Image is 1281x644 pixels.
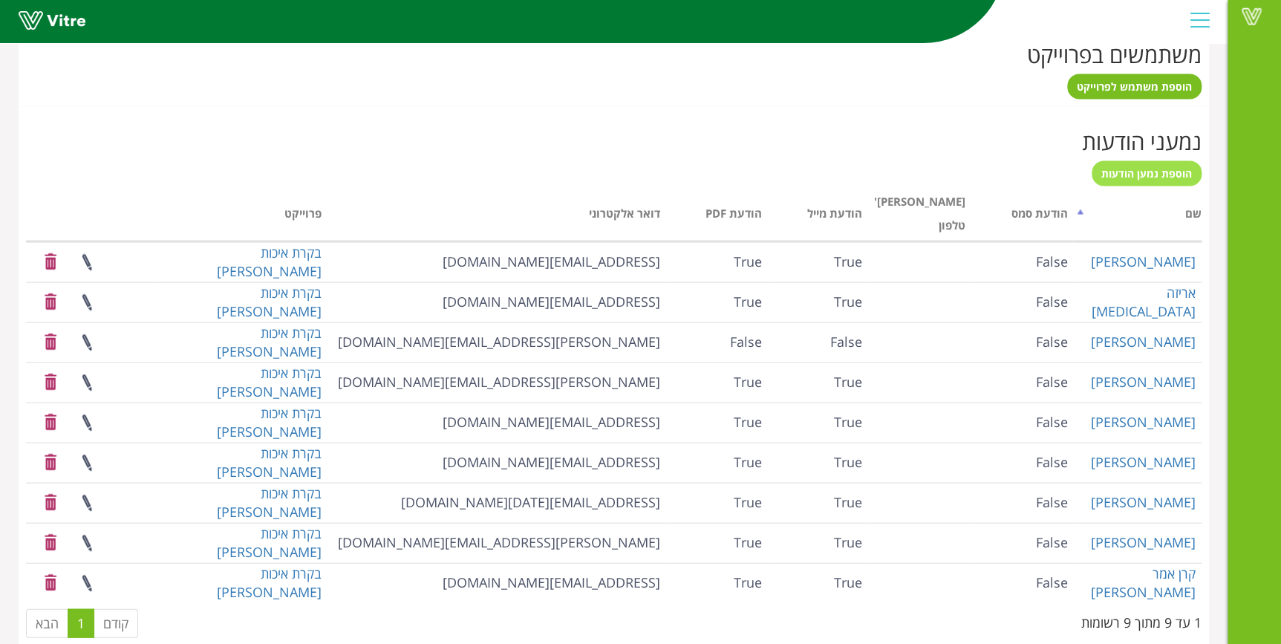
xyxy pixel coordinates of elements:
a: [PERSON_NAME] [1091,372,1196,390]
td: True [768,362,868,402]
td: True [666,522,769,562]
td: [EMAIL_ADDRESS][DOMAIN_NAME] [327,282,665,322]
td: True [666,241,769,282]
td: True [666,362,769,402]
a: [PERSON_NAME] [1091,492,1196,510]
h2: נמעני הודעות [26,129,1202,153]
td: True [666,482,769,522]
td: True [666,442,769,482]
td: True [768,522,868,562]
td: [PERSON_NAME][EMAIL_ADDRESS][DOMAIN_NAME] [327,522,665,562]
td: True [666,402,769,442]
h2: משתמשים בפרוייקט [26,42,1202,66]
td: True [768,402,868,442]
th: שם: activate to sort column descending [1073,189,1202,241]
a: בקרת איכות [PERSON_NAME] [216,443,321,481]
a: הוספת משתמש לפרוייקט [1067,74,1202,99]
td: [EMAIL_ADDRESS][DOMAIN_NAME] [327,442,665,482]
th: הודעת מייל [768,189,868,241]
a: אריזה [MEDICAL_DATA] [1092,283,1196,320]
td: False [971,562,1074,602]
td: False [971,282,1074,322]
a: [PERSON_NAME] [1091,452,1196,470]
a: בקרת איכות [PERSON_NAME] [216,484,321,521]
td: True [666,562,769,602]
td: [PERSON_NAME][EMAIL_ADDRESS][DOMAIN_NAME] [327,362,665,402]
th: מס' טלפון [868,189,971,241]
td: False [768,322,868,362]
td: False [971,362,1074,402]
a: בקרת איכות [PERSON_NAME] [216,403,321,440]
td: True [768,442,868,482]
a: בקרת איכות [PERSON_NAME] [216,283,321,320]
a: בקרת איכות [PERSON_NAME] [216,323,321,360]
a: קודם [94,608,138,638]
a: [PERSON_NAME] [1091,332,1196,350]
td: True [768,241,868,282]
td: True [768,282,868,322]
td: True [768,482,868,522]
td: [EMAIL_ADDRESS][DATE][DOMAIN_NAME] [327,482,665,522]
td: False [971,241,1074,282]
a: [PERSON_NAME] [1091,533,1196,550]
a: בקרת איכות [PERSON_NAME] [216,524,321,561]
a: [PERSON_NAME] [1091,412,1196,430]
a: קרן אמר [PERSON_NAME] [1091,564,1196,601]
td: False [971,402,1074,442]
span: הוספת נמען הודעות [1101,166,1192,180]
td: False [666,322,769,362]
th: דואר אלקטרוני [327,189,665,241]
a: הוספת נמען הודעות [1092,160,1202,186]
td: True [666,282,769,322]
td: [EMAIL_ADDRESS][DOMAIN_NAME] [327,562,665,602]
th: פרוייקט [154,189,327,241]
a: בקרת איכות [PERSON_NAME] [216,243,321,280]
td: False [971,482,1074,522]
span: הוספת משתמש לפרוייקט [1077,79,1192,93]
td: False [971,442,1074,482]
a: [PERSON_NAME] [1091,252,1196,270]
a: בקרת איכות [PERSON_NAME] [216,564,321,601]
td: True [768,562,868,602]
a: בקרת איכות [PERSON_NAME] [216,363,321,400]
td: [PERSON_NAME][EMAIL_ADDRESS][DOMAIN_NAME] [327,322,665,362]
th: הודעת PDF [666,189,769,241]
a: 1 [68,608,94,638]
td: [EMAIL_ADDRESS][DOMAIN_NAME] [327,402,665,442]
a: הבא [26,608,68,638]
td: False [971,522,1074,562]
th: הודעת סמס [971,189,1074,241]
div: 1 עד 9 מתוך 9 רשומות [1081,607,1202,632]
td: [EMAIL_ADDRESS][DOMAIN_NAME] [327,241,665,282]
td: False [971,322,1074,362]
